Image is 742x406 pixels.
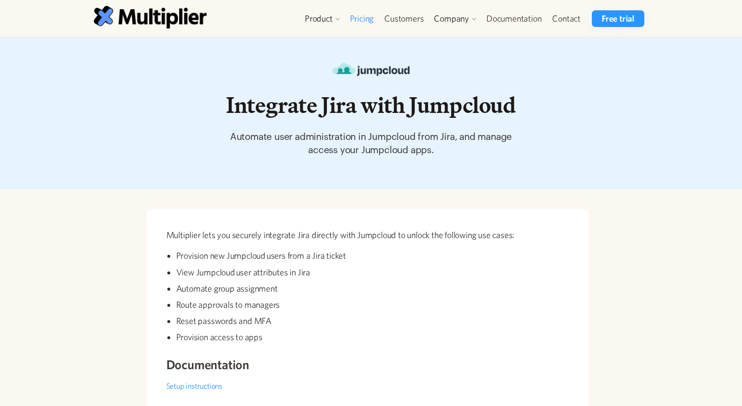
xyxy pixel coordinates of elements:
li: Provision new Jumpcloud users from a Jira ticket [176,249,569,262]
a: Documentation [481,10,547,27]
a: Customers [379,10,429,27]
li: Route approvals to managers [176,298,569,311]
div: Company [434,13,469,25]
div: Product [300,10,344,27]
li: Provision access to apps [176,331,569,343]
a: Contact [547,10,586,27]
li: Automate group assignment [176,282,569,295]
p: Multiplier lets you securely integrate Jira directly with Jumpcloud to unlock the following use c... [166,228,569,242]
a: Setup instructions [166,381,222,390]
p: Automate user administration in Jumpcloud from Jira, and manage access your Jumpcloud apps. [224,131,518,157]
h1: Integrate Jira with Jumpcloud [224,91,518,119]
h3: Documentation [166,355,569,373]
a: Pricing [344,10,379,27]
li: View Jumpcloud user attributes in Jira [176,266,569,278]
li: Reset passwords and MFA [176,315,569,327]
div: Product [305,13,333,25]
a: Free trial [592,10,644,27]
div: Company [429,10,481,27]
img: Jumpcloud [324,57,418,81]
